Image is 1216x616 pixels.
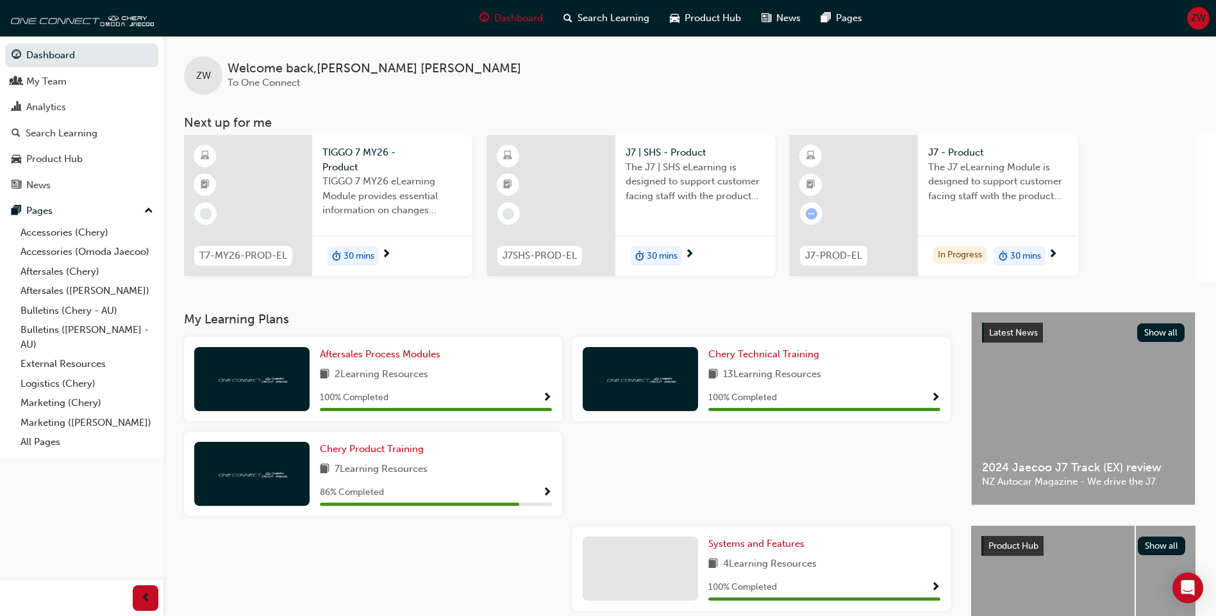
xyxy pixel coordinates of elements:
span: search-icon [12,128,21,140]
h3: My Learning Plans [184,312,951,327]
div: Product Hub [26,152,83,166]
a: Systems and Features [708,537,810,551]
span: TIGGO 7 MY26 eLearning Module provides essential information on changes introduced with the new M... [322,174,462,218]
span: Show Progress [542,393,552,404]
span: 2024 Jaecoo J7 Track (EX) review [982,460,1185,475]
button: Pages [5,199,158,223]
span: Search Learning [578,11,649,26]
span: TIGGO 7 MY26 - Product [322,145,462,174]
a: Analytics [5,95,158,119]
span: chart-icon [12,102,21,113]
a: External Resources [15,354,158,374]
a: news-iconNews [751,5,811,31]
span: J7 - Product [928,145,1068,160]
span: learningResourceType_ELEARNING-icon [806,148,815,165]
a: News [5,174,158,197]
span: duration-icon [999,248,1008,264]
span: ZW [1191,11,1206,26]
span: The J7 | SHS eLearning is designed to support customer facing staff with the product and sales in... [626,160,765,204]
a: Aftersales (Chery) [15,262,158,282]
a: guage-iconDashboard [469,5,553,31]
span: 30 mins [647,249,678,264]
span: pages-icon [821,10,831,26]
img: oneconnect [217,467,287,480]
span: learningResourceType_ELEARNING-icon [503,148,512,165]
a: Dashboard [5,44,158,67]
a: J7SHS-PROD-ELJ7 | SHS - ProductThe J7 | SHS eLearning is designed to support customer facing staf... [487,135,776,276]
span: 2 Learning Resources [335,367,428,383]
div: News [26,178,51,193]
a: All Pages [15,432,158,452]
span: T7-MY26-PROD-EL [199,248,287,263]
span: people-icon [12,76,21,88]
button: ZW [1187,7,1210,29]
a: pages-iconPages [811,5,872,31]
img: oneconnect [605,373,676,385]
a: T7-MY26-PROD-ELTIGGO 7 MY26 - ProductTIGGO 7 MY26 eLearning Module provides essential information... [184,135,472,276]
span: 30 mins [1010,249,1041,264]
span: 100 % Completed [320,391,388,405]
span: 13 Learning Resources [723,367,821,383]
a: Marketing (Chery) [15,393,158,413]
span: next-icon [1048,249,1058,261]
span: up-icon [144,203,153,220]
span: next-icon [381,249,391,261]
span: 30 mins [344,249,374,264]
button: Show Progress [542,485,552,501]
a: Latest NewsShow all2024 Jaecoo J7 Track (EX) reviewNZ Autocar Magazine - We drive the J7. [971,312,1195,505]
span: duration-icon [332,248,341,264]
span: booktick-icon [503,177,512,193]
span: book-icon [708,556,718,572]
span: 86 % Completed [320,485,384,500]
a: Chery Product Training [320,442,429,457]
span: Chery Product Training [320,443,424,455]
div: Pages [26,204,53,218]
div: In Progress [933,247,987,264]
span: Chery Technical Training [708,348,819,360]
button: Show Progress [542,390,552,406]
a: Accessories (Omoda Jaecoo) [15,242,158,262]
a: Bulletins ([PERSON_NAME] - AU) [15,320,158,354]
span: prev-icon [141,590,151,606]
span: J7 | SHS - Product [626,145,765,160]
span: 100 % Completed [708,391,777,405]
h3: Next up for me [163,115,1216,130]
span: guage-icon [12,50,21,61]
a: Marketing ([PERSON_NAME]) [15,413,158,433]
button: Show all [1137,323,1185,342]
span: 4 Learning Resources [723,556,817,572]
span: Welcome back , [PERSON_NAME] [PERSON_NAME] [228,61,521,76]
button: Show Progress [931,580,940,596]
span: book-icon [320,462,329,478]
span: Aftersales Process Modules [320,348,440,360]
span: Show Progress [931,393,940,404]
span: Pages [836,11,862,26]
a: oneconnect [6,5,154,31]
img: oneconnect [217,373,287,385]
a: J7-PROD-ELJ7 - ProductThe J7 eLearning Module is designed to support customer facing staff with t... [790,135,1078,276]
span: 100 % Completed [708,580,777,595]
div: My Team [26,74,67,89]
span: book-icon [320,367,329,383]
span: news-icon [762,10,771,26]
a: Chery Technical Training [708,347,824,362]
a: search-iconSearch Learning [553,5,660,31]
div: Open Intercom Messenger [1172,572,1203,603]
a: Product Hub [5,147,158,171]
a: Aftersales ([PERSON_NAME]) [15,281,158,301]
span: Show Progress [542,487,552,499]
span: guage-icon [479,10,489,26]
span: learningRecordVerb_ATTEMPT-icon [806,208,817,220]
span: 7 Learning Resources [335,462,428,478]
span: car-icon [12,154,21,165]
span: pages-icon [12,206,21,217]
span: booktick-icon [201,177,210,193]
span: booktick-icon [806,177,815,193]
span: next-icon [685,249,694,261]
span: learningResourceType_ELEARNING-icon [201,148,210,165]
a: Product HubShow all [981,536,1185,556]
span: duration-icon [635,248,644,264]
span: news-icon [12,180,21,191]
span: search-icon [563,10,572,26]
